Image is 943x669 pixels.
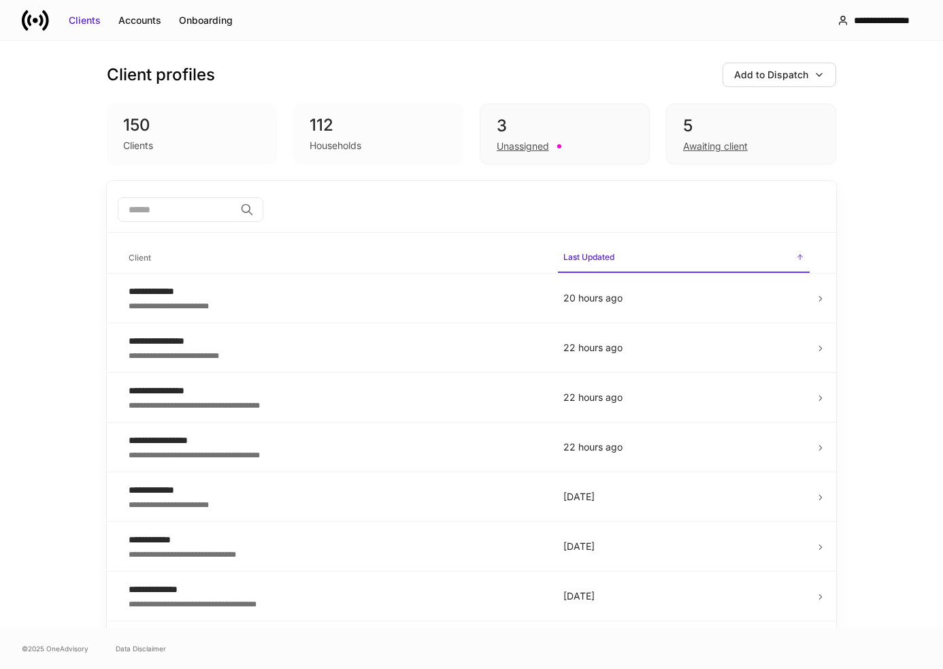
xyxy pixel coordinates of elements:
div: 112 [310,114,447,136]
p: 20 hours ago [563,291,804,305]
div: Households [310,139,361,152]
button: Add to Dispatch [723,63,836,87]
div: Awaiting client [683,140,748,153]
a: Data Disclaimer [116,643,166,654]
p: 22 hours ago [563,341,804,355]
div: Clients [69,14,101,27]
button: Onboarding [170,10,242,31]
span: Last Updated [558,244,810,273]
p: [DATE] [563,540,804,553]
h6: Client [129,251,151,264]
p: [DATE] [563,589,804,603]
span: © 2025 OneAdvisory [22,643,88,654]
div: 3 [497,115,633,137]
p: [DATE] [563,490,804,504]
div: Add to Dispatch [734,68,808,82]
span: Client [123,244,547,272]
button: Accounts [110,10,170,31]
div: 5 [683,115,819,137]
h6: Last Updated [563,250,614,263]
div: 5Awaiting client [666,103,836,165]
div: 150 [123,114,261,136]
h3: Client profiles [107,64,215,86]
p: 22 hours ago [563,440,804,454]
div: Onboarding [179,14,233,27]
button: Clients [60,10,110,31]
div: Clients [123,139,153,152]
p: 22 hours ago [563,391,804,404]
div: Accounts [118,14,161,27]
div: 3Unassigned [480,103,650,165]
div: Unassigned [497,140,549,153]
